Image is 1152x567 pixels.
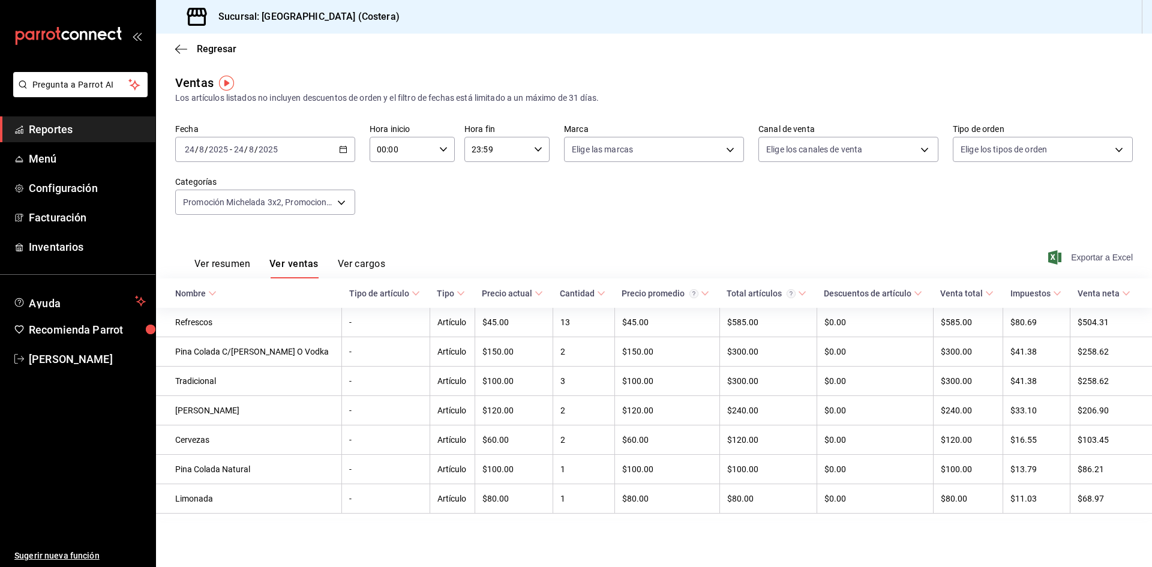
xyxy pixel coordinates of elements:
[430,425,475,455] td: Artículo
[719,484,817,514] td: $80.00
[553,396,614,425] td: 2
[258,145,278,154] input: ----
[1003,337,1070,367] td: $41.38
[1070,484,1152,514] td: $68.97
[1070,455,1152,484] td: $86.21
[156,425,342,455] td: Cervezas
[13,72,148,97] button: Pregunta a Parrot AI
[29,322,146,338] span: Recomienda Parrot
[342,455,430,484] td: -
[933,484,1003,514] td: $80.00
[199,145,205,154] input: --
[553,308,614,337] td: 13
[156,308,342,337] td: Refrescos
[430,455,475,484] td: Artículo
[614,308,719,337] td: $45.00
[175,74,214,92] div: Ventas
[1003,367,1070,396] td: $41.38
[622,289,698,298] div: Precio promedio
[475,308,553,337] td: $45.00
[248,145,254,154] input: --
[719,396,817,425] td: $240.00
[464,125,550,133] label: Hora fin
[824,289,922,298] span: Descuentos de artículo
[817,308,933,337] td: $0.00
[817,337,933,367] td: $0.00
[614,425,719,455] td: $60.00
[719,337,817,367] td: $300.00
[437,289,454,298] div: Tipo
[183,196,333,208] span: Promoción Michelada 3x2, Promocion pina colada 3x2, Guarniciones, Cocteles Esp [PERSON_NAME] 225m...
[933,396,1003,425] td: $240.00
[1003,308,1070,337] td: $80.69
[194,258,385,278] div: navigation tabs
[175,43,236,55] button: Regresar
[342,425,430,455] td: -
[1070,308,1152,337] td: $504.31
[430,367,475,396] td: Artículo
[430,484,475,514] td: Artículo
[175,289,217,298] span: Nombre
[719,367,817,396] td: $300.00
[614,367,719,396] td: $100.00
[1003,396,1070,425] td: $33.10
[1010,289,1051,298] div: Impuestos
[338,258,386,278] button: Ver cargos
[1003,484,1070,514] td: $11.03
[244,145,248,154] span: /
[553,367,614,396] td: 3
[195,145,199,154] span: /
[933,425,1003,455] td: $120.00
[482,289,532,298] div: Precio actual
[230,145,232,154] span: -
[1051,250,1133,265] button: Exportar a Excel
[175,178,355,186] label: Categorías
[475,425,553,455] td: $60.00
[817,425,933,455] td: $0.00
[622,289,709,298] span: Precio promedio
[475,337,553,367] td: $150.00
[553,425,614,455] td: 2
[233,145,244,154] input: --
[197,43,236,55] span: Regresar
[689,289,698,298] svg: Precio promedio = Total artículos / cantidad
[719,425,817,455] td: $120.00
[719,308,817,337] td: $585.00
[437,289,465,298] span: Tipo
[475,396,553,425] td: $120.00
[933,367,1003,396] td: $300.00
[1078,289,1120,298] div: Venta neta
[482,289,543,298] span: Precio actual
[614,455,719,484] td: $100.00
[727,289,796,298] div: Total artículos
[29,351,146,367] span: [PERSON_NAME]
[953,125,1133,133] label: Tipo de orden
[8,87,148,100] a: Pregunta a Parrot AI
[156,484,342,514] td: Limonada
[219,76,234,91] button: Tooltip marker
[29,209,146,226] span: Facturación
[758,125,938,133] label: Canal de venta
[961,143,1047,155] span: Elige los tipos de orden
[175,92,1133,104] div: Los artículos listados no incluyen descuentos de orden y el filtro de fechas está limitado a un m...
[29,239,146,255] span: Inventarios
[1003,425,1070,455] td: $16.55
[1070,367,1152,396] td: $258.62
[430,396,475,425] td: Artículo
[349,289,420,298] span: Tipo de artículo
[817,484,933,514] td: $0.00
[430,337,475,367] td: Artículo
[342,367,430,396] td: -
[132,31,142,41] button: open_drawer_menu
[817,396,933,425] td: $0.00
[727,289,806,298] span: Total artículos
[209,10,400,24] h3: Sucursal: [GEOGRAPHIC_DATA] (Costera)
[475,484,553,514] td: $80.00
[1078,289,1130,298] span: Venta neta
[933,455,1003,484] td: $100.00
[940,289,983,298] div: Venta total
[614,484,719,514] td: $80.00
[32,79,129,91] span: Pregunta a Parrot AI
[208,145,229,154] input: ----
